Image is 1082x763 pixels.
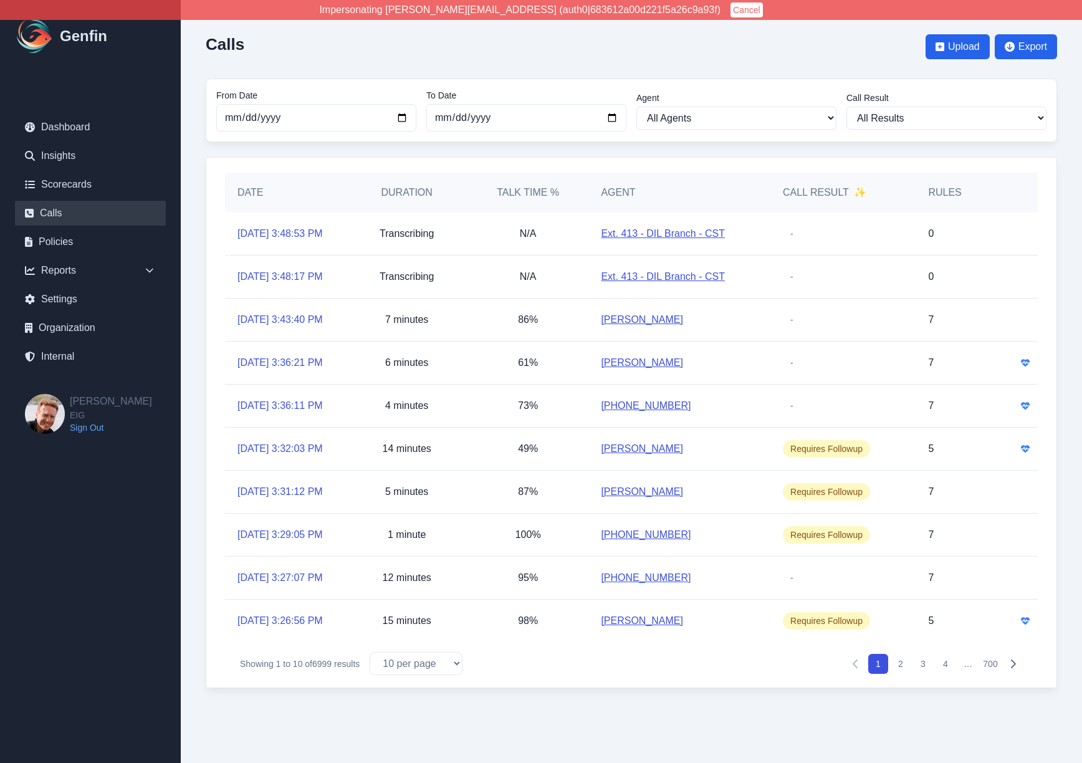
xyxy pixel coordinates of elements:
span: - [783,569,801,587]
span: Transcribing [380,228,434,239]
a: Settings [15,287,166,312]
a: Policies [15,229,166,254]
button: 2 [891,654,911,674]
p: 1 minute [388,527,426,542]
a: [PERSON_NAME] [601,312,683,327]
a: [DATE] 3:32:03 PM [237,441,323,456]
a: Scorecards [15,172,166,197]
span: Requires Followup [783,612,870,630]
span: - [783,225,801,242]
p: 7 [928,527,934,542]
a: [DATE] 3:48:53 PM [237,226,323,241]
span: - [783,354,801,372]
a: [PERSON_NAME] [601,441,683,456]
span: Requires Followup [783,483,870,501]
span: - [783,311,801,329]
span: N/A [520,271,537,282]
button: 3 [913,654,933,674]
button: 4 [936,654,955,674]
p: 61% [518,355,538,370]
p: 14 minutes [383,441,431,456]
img: Logo [15,16,55,56]
span: Upload [948,39,980,54]
h1: Genfin [60,26,107,46]
p: 7 [928,355,934,370]
h5: Rules [928,185,961,200]
h2: Calls [206,35,244,54]
a: [DATE] 3:36:21 PM [237,355,323,370]
p: 15 minutes [383,613,431,628]
a: [DATE] 3:29:05 PM [237,527,323,542]
a: [DATE] 3:43:40 PM [237,312,323,327]
button: 1 [868,654,888,674]
p: 0 [928,226,934,241]
span: - [783,268,801,286]
button: 700 [980,654,1000,674]
p: 4 minutes [385,398,428,413]
div: Reports [15,258,166,283]
p: 95% [518,570,538,585]
button: Export [995,34,1057,59]
span: Requires Followup [783,440,870,458]
label: Agent [636,92,836,104]
span: N/A [520,228,537,239]
a: [PERSON_NAME] [601,613,683,628]
a: Insights [15,143,166,168]
p: 49% [518,441,538,456]
span: - [783,397,801,415]
button: Upload [926,34,990,59]
label: To Date [426,89,626,102]
p: 7 [928,398,934,413]
span: Export [1018,39,1047,54]
a: [DATE] 3:27:07 PM [237,570,323,585]
h5: Date [237,185,333,200]
a: Sign Out [70,421,152,434]
p: 87% [518,484,538,499]
a: Ext. 413 - DIL Branch - CST [601,226,725,241]
a: [PHONE_NUMBER] [601,527,691,542]
span: Requires Followup [783,526,870,544]
a: [DATE] 3:31:12 PM [237,484,323,499]
a: [PERSON_NAME] [601,355,683,370]
p: 12 minutes [383,570,431,585]
p: 98% [518,613,538,628]
a: Organization [15,315,166,340]
a: [DATE] 3:26:56 PM [237,613,323,628]
p: 5 [928,613,934,628]
h5: Call Result [783,185,866,200]
span: 10 [293,659,303,669]
h5: Talk Time % [480,185,576,200]
p: Showing to of results [240,658,360,670]
label: From Date [216,89,416,102]
p: 7 [928,570,934,585]
p: 0 [928,269,934,284]
p: 6 minutes [385,355,428,370]
span: 6999 [312,659,332,669]
h5: Duration [358,185,454,200]
p: 100% [515,527,541,542]
a: Calls [15,201,166,226]
h2: [PERSON_NAME] [70,394,152,409]
p: 7 [928,312,934,327]
span: EIG [70,409,152,421]
p: 7 minutes [385,312,428,327]
p: 5 [928,441,934,456]
img: Brian Dunagan [25,394,65,434]
button: Cancel [730,2,763,17]
span: 1 [276,659,281,669]
h5: Agent [601,185,635,200]
span: ✨ [854,185,866,200]
p: 7 [928,484,934,499]
nav: Pagination [846,654,1023,674]
a: [DATE] 3:36:11 PM [237,398,323,413]
a: Ext. 413 - DIL Branch - CST [601,269,725,284]
a: [DATE] 3:48:17 PM [237,269,323,284]
a: Internal [15,344,166,369]
p: 86% [518,312,538,327]
span: … [958,654,978,674]
label: Call Result [846,92,1046,104]
a: Dashboard [15,115,166,140]
a: [PERSON_NAME] [601,484,683,499]
span: Transcribing [380,271,434,282]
